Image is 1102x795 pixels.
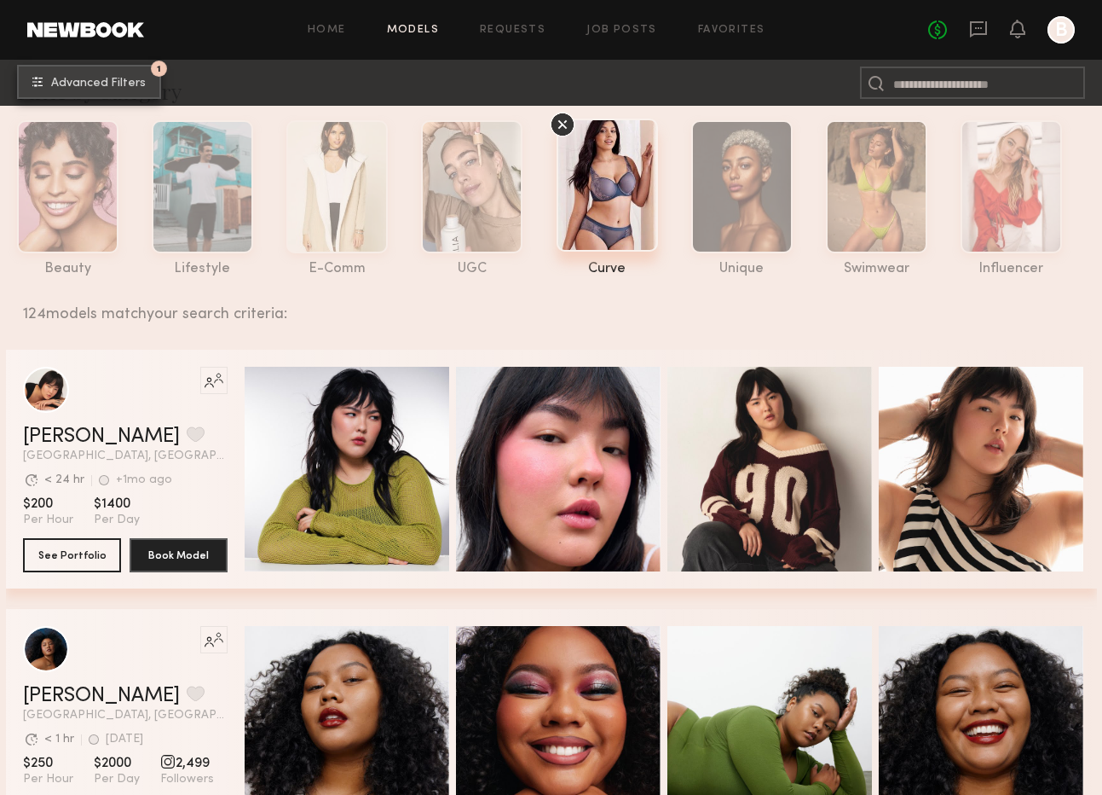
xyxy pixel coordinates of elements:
span: $1400 [94,496,140,513]
a: Requests [480,25,545,36]
div: < 1 hr [44,734,74,746]
span: $250 [23,755,73,772]
span: Per Day [94,772,140,787]
div: [DATE] [106,734,143,746]
div: swimwear [826,262,927,276]
a: B [1047,16,1075,44]
div: lifestyle [152,262,253,276]
div: < 24 hr [44,474,84,486]
div: +1mo ago [116,474,172,486]
div: e-comm [286,262,388,276]
div: influencer [961,262,1062,276]
span: 2,499 [160,755,214,772]
button: See Portfolio [23,538,121,572]
span: 1 [157,65,161,73]
div: 124 models match your search criteria: [23,287,1083,322]
span: $200 [23,496,73,513]
button: Book Model [130,538,228,572]
span: $2000 [94,755,140,772]
div: curve [557,262,658,276]
span: [GEOGRAPHIC_DATA], [GEOGRAPHIC_DATA] [23,450,228,462]
span: Followers [160,772,214,787]
span: Per Hour [23,772,73,787]
a: [PERSON_NAME] [23,686,180,706]
span: [GEOGRAPHIC_DATA], [GEOGRAPHIC_DATA] [23,710,228,722]
a: Home [308,25,346,36]
a: [PERSON_NAME] [23,427,180,447]
a: Job Posts [586,25,657,36]
div: unique [691,262,793,276]
button: 1Advanced Filters [17,65,161,99]
a: Models [387,25,439,36]
div: UGC [421,262,522,276]
a: Favorites [698,25,765,36]
span: Advanced Filters [51,78,146,90]
span: Per Day [94,513,140,528]
div: beauty [17,262,118,276]
span: Per Hour [23,513,73,528]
